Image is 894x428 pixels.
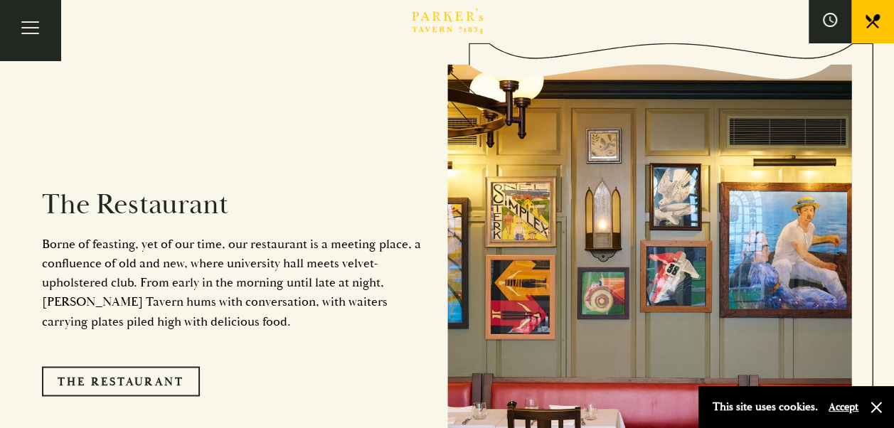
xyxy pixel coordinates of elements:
[829,400,858,414] button: Accept
[869,400,883,414] button: Close and accept
[42,366,200,396] a: The Restaurant
[713,397,818,417] p: This site uses cookies.
[42,188,426,222] h2: The Restaurant
[42,235,426,331] p: Borne of feasting, yet of our time, our restaurant is a meeting place, a confluence of old and ne...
